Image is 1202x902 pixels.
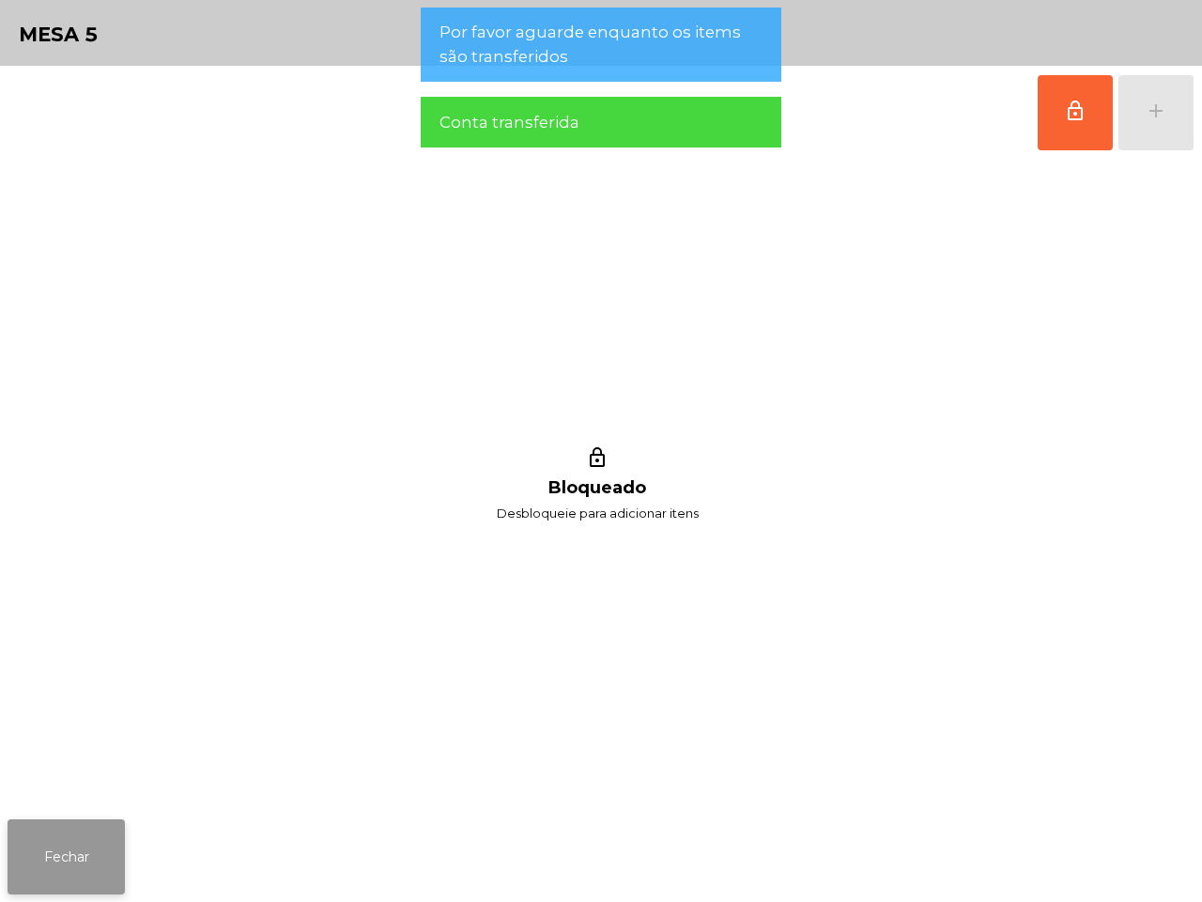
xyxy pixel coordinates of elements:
h4: Mesa 5 [19,21,99,49]
i: lock_outline [583,446,611,474]
button: Fechar [8,819,125,894]
span: lock_outline [1064,100,1086,122]
button: lock_outline [1038,75,1113,150]
h1: Bloqueado [548,478,646,498]
span: Por favor aguarde enquanto os items são transferidos [439,21,763,68]
span: Conta transferida [439,111,579,134]
span: Desbloqueie para adicionar itens [497,502,699,525]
